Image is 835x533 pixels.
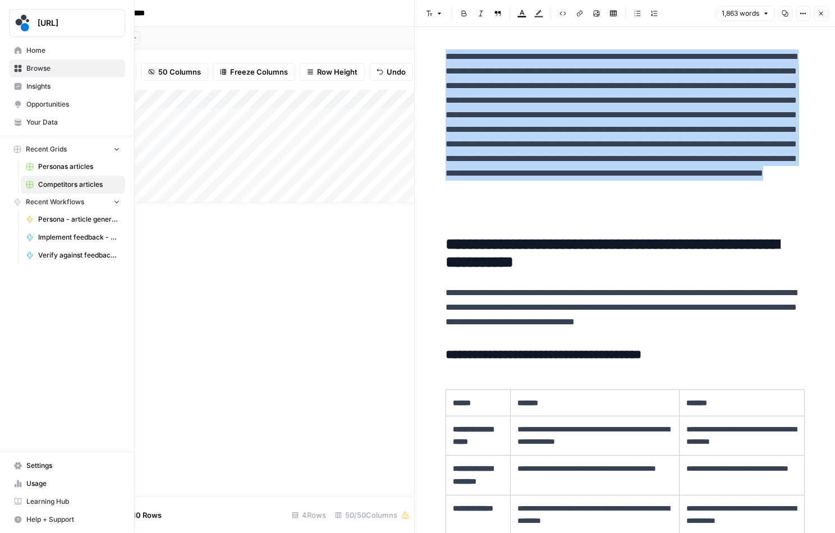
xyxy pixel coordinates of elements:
[38,17,105,29] span: [URL]
[158,66,201,77] span: 50 Columns
[717,6,774,21] button: 1,863 words
[9,475,125,493] a: Usage
[26,81,120,91] span: Insights
[26,479,120,489] span: Usage
[117,509,162,521] span: Add 10 Rows
[26,144,67,154] span: Recent Grids
[9,511,125,529] button: Help + Support
[26,197,84,207] span: Recent Workflows
[369,63,413,81] button: Undo
[26,117,120,127] span: Your Data
[38,232,120,242] span: Implement feedback - dev
[213,63,295,81] button: Freeze Columns
[9,42,125,59] a: Home
[21,158,125,176] a: Personas articles
[26,45,120,56] span: Home
[26,514,120,525] span: Help + Support
[21,228,125,246] a: Implement feedback - dev
[9,95,125,113] a: Opportunities
[300,63,365,81] button: Row Height
[9,59,125,77] a: Browse
[287,506,331,524] div: 4 Rows
[38,250,120,260] span: Verify against feedback - dev
[26,99,120,109] span: Opportunities
[9,141,125,158] button: Recent Grids
[38,180,120,190] span: Competitors articles
[26,63,120,73] span: Browse
[26,497,120,507] span: Learning Hub
[9,493,125,511] a: Learning Hub
[21,210,125,228] a: Persona - article generation
[9,77,125,95] a: Insights
[331,506,414,524] div: 50/50 Columns
[9,457,125,475] a: Settings
[141,63,208,81] button: 50 Columns
[13,13,33,33] img: spot.ai Logo
[21,176,125,194] a: Competitors articles
[722,8,759,19] span: 1,863 words
[21,246,125,264] a: Verify against feedback - dev
[317,66,357,77] span: Row Height
[230,66,288,77] span: Freeze Columns
[26,461,120,471] span: Settings
[387,66,406,77] span: Undo
[38,214,120,224] span: Persona - article generation
[9,113,125,131] a: Your Data
[9,9,125,37] button: Workspace: spot.ai
[38,162,120,172] span: Personas articles
[9,194,125,210] button: Recent Workflows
